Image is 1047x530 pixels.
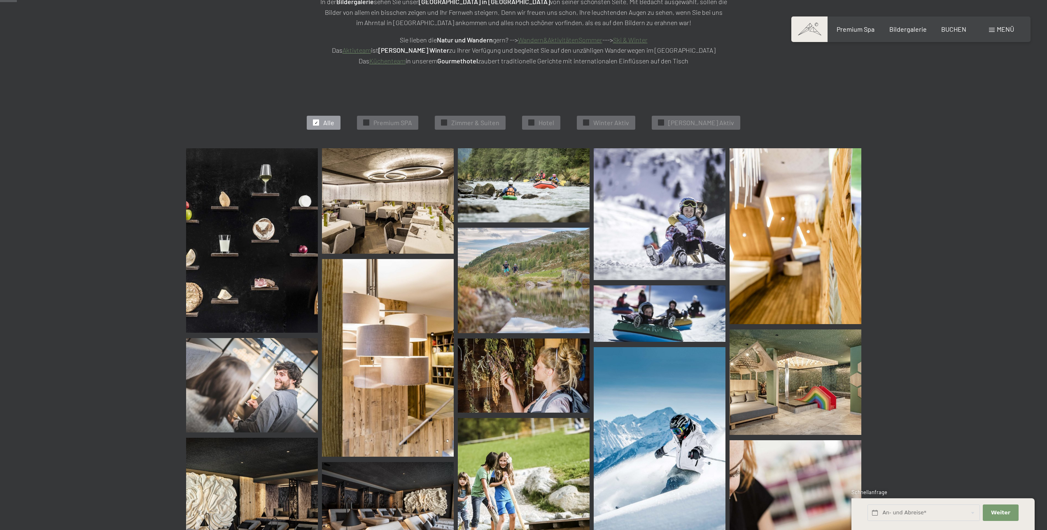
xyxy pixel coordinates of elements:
span: Alle [323,118,334,127]
span: Zimmer & Suiten [451,118,499,127]
img: Bildergalerie [458,228,590,333]
a: Ski & Winter [613,36,648,44]
span: [PERSON_NAME] Aktiv [668,118,734,127]
a: Premium Spa [837,25,874,33]
span: Winter Aktiv [593,118,629,127]
span: ✓ [315,120,318,126]
a: Bildergalerie [458,148,590,222]
span: ✓ [585,120,588,126]
button: Weiter [983,504,1018,521]
span: Weiter [991,509,1010,516]
span: Menü [997,25,1014,33]
img: Bildergalerie [458,339,590,413]
img: Rafting - Kajak - Canyoning - Ahrntal Südtirol im Wellnesshotel [458,148,590,222]
img: Bildergalerie [594,148,725,280]
a: Aktivteam [343,46,371,54]
img: Bildergalerie [186,338,318,432]
span: Premium SPA [373,118,412,127]
span: ✓ [365,120,368,126]
strong: Gourmethotel [437,57,478,65]
img: Bildergalerie [186,148,318,333]
a: Bildergalerie [889,25,927,33]
img: Bildergalerie [322,148,454,254]
a: Küchenteam [369,57,406,65]
img: Wellnesshotels - Babybecken - Kinderwelt - Luttach - Ahrntal [730,329,861,435]
img: Bildergalerie [594,285,725,342]
span: Hotel [539,118,554,127]
span: ✓ [530,120,533,126]
strong: [PERSON_NAME] Winter [378,46,449,54]
img: Bildergalerie [730,148,861,324]
img: Bildergalerie [322,259,454,457]
a: Wandern&AktivitätenSommer [518,36,602,44]
strong: Natur und Wandern [437,36,493,44]
span: ✓ [443,120,446,126]
span: Schnellanfrage [851,489,887,495]
a: BUCHEN [941,25,966,33]
p: Sie lieben die gern? --> ---> Das ist zu Ihrer Verfügung und begleitet Sie auf den unzähligen Wan... [318,35,730,66]
span: ✓ [660,120,663,126]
